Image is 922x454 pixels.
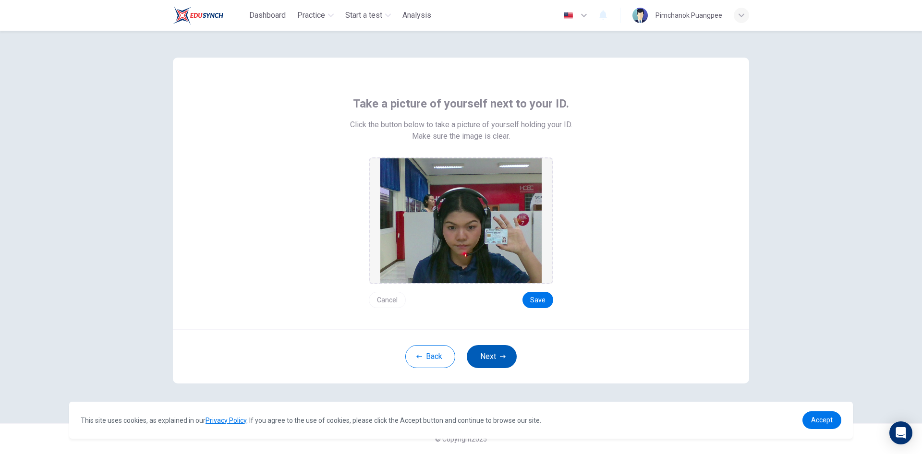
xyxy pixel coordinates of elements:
[380,158,542,283] img: preview screemshot
[522,292,553,308] button: Save
[369,292,406,308] button: Cancel
[69,402,853,439] div: cookieconsent
[405,345,455,368] button: Back
[353,96,569,111] span: Take a picture of yourself next to your ID.
[206,417,246,424] a: Privacy Policy
[245,7,290,24] button: Dashboard
[889,421,912,444] div: Open Intercom Messenger
[802,411,841,429] a: dismiss cookie message
[467,345,517,368] button: Next
[655,10,722,21] div: Pimchanok Puangpee
[173,6,223,25] img: Train Test logo
[173,6,245,25] a: Train Test logo
[297,10,325,21] span: Practice
[632,8,648,23] img: Profile picture
[412,131,510,142] span: Make sure the image is clear.
[435,435,487,443] span: © Copyright 2025
[293,7,338,24] button: Practice
[249,10,286,21] span: Dashboard
[562,12,574,19] img: en
[811,416,833,424] span: Accept
[341,7,395,24] button: Start a test
[399,7,435,24] button: Analysis
[402,10,431,21] span: Analysis
[350,119,572,131] span: Click the button below to take a picture of yourself holding your ID.
[81,417,541,424] span: This site uses cookies, as explained in our . If you agree to the use of cookies, please click th...
[345,10,382,21] span: Start a test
